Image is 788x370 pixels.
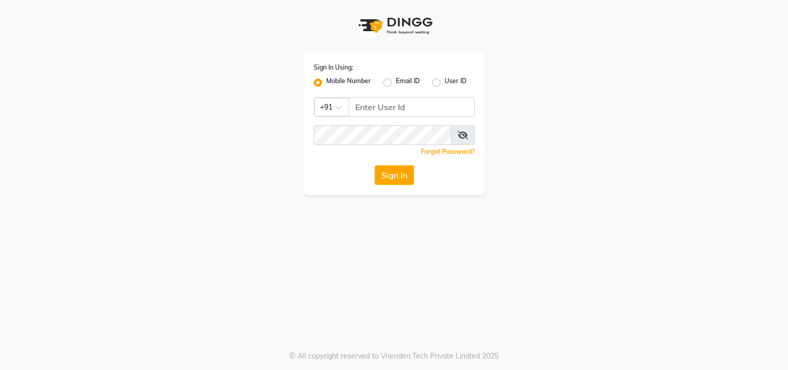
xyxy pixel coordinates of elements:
[314,125,451,145] input: Username
[349,97,475,117] input: Username
[375,165,414,185] button: Sign In
[396,76,420,89] label: Email ID
[445,76,466,89] label: User ID
[326,76,371,89] label: Mobile Number
[353,10,436,41] img: logo1.svg
[314,63,353,72] label: Sign In Using:
[421,148,475,155] a: Forgot Password?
